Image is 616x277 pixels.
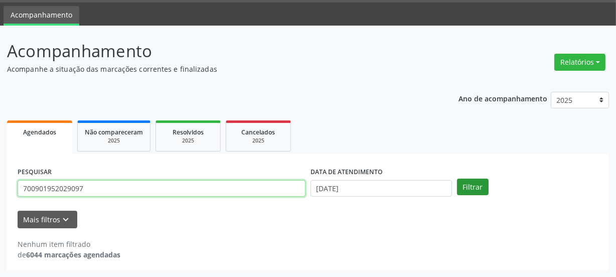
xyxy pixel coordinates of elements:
span: Cancelados [242,128,275,136]
input: Nome, CNS [18,180,305,197]
i: keyboard_arrow_down [61,214,72,225]
div: 2025 [163,137,213,145]
p: Acompanhamento [7,39,428,64]
label: PESQUISAR [18,165,52,180]
strong: 6044 marcações agendadas [26,250,120,259]
a: Acompanhamento [4,6,79,26]
div: de [18,249,120,260]
button: Relatórios [554,54,605,71]
p: Acompanhe a situação das marcações correntes e finalizadas [7,64,428,74]
span: Não compareceram [85,128,143,136]
div: 2025 [85,137,143,145]
span: Resolvidos [173,128,204,136]
button: Mais filtroskeyboard_arrow_down [18,211,77,228]
span: Agendados [23,128,56,136]
label: DATA DE ATENDIMENTO [311,165,383,180]
p: Ano de acompanhamento [458,92,547,104]
input: Selecione um intervalo [311,180,452,197]
div: Nenhum item filtrado [18,239,120,249]
div: 2025 [233,137,283,145]
button: Filtrar [457,179,489,196]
